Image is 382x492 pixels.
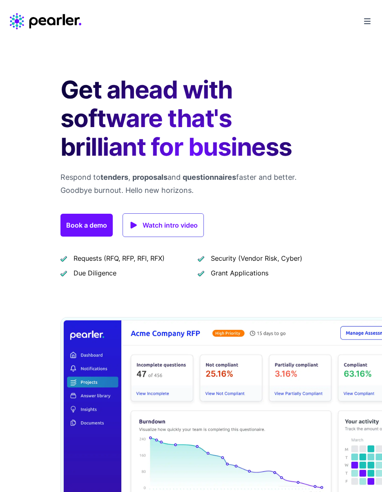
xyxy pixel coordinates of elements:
a: Book a demo [60,214,113,237]
img: checkmark [198,270,204,277]
img: checkmark [60,255,67,262]
img: checkmark [198,255,204,262]
a: Home [10,13,81,29]
span: proposals [132,173,168,181]
a: Watch intro video [123,213,204,237]
span: Grant Applications [211,268,268,278]
span: Due Diligence [74,268,116,278]
span: Watch intro video [143,219,198,231]
span: Security (Vendor Risk, Cyber) [211,253,302,263]
span: tenders [101,173,128,181]
p: Respond to , and faster and better. Goodbye burnout. Hello new horizons. [60,171,322,197]
span: Requests (RFQ, RFP, RFI, RFX) [74,253,165,263]
h1: Get ahead with software that's brilliant for business [60,75,322,161]
button: Toggle Navigation [361,15,374,28]
span: questionnaires [183,173,236,181]
img: checkmark [60,270,67,277]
